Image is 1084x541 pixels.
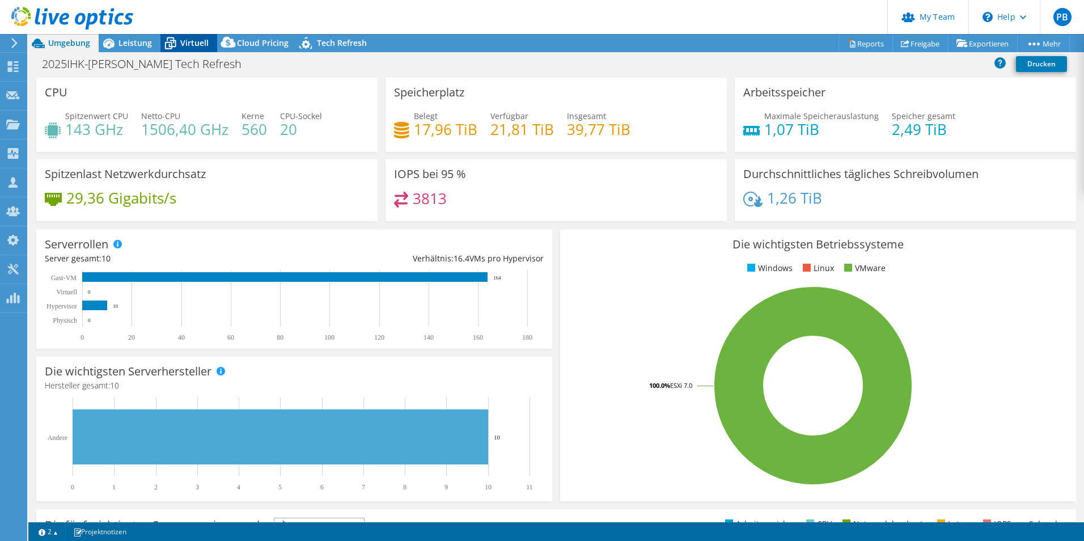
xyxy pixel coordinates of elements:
[948,35,1018,52] a: Exportieren
[48,434,67,442] text: Andere
[413,192,447,205] h4: 3813
[37,58,259,70] h1: 2025IHK-[PERSON_NAME] Tech Refresh
[46,302,77,310] text: Hypervisor
[743,168,979,180] h3: Durchschnittliches tägliches Schreibvolumen
[414,123,477,136] h4: 17,96 TiB
[294,252,544,265] div: Verhältnis: VMs pro Hypervisor
[1053,8,1072,26] span: PB
[277,333,283,341] text: 80
[53,316,77,324] text: Physisch
[65,525,134,539] a: Projektnotizen
[65,111,128,121] span: Spitzenwert CPU
[374,333,384,341] text: 120
[280,123,322,136] h4: 20
[803,518,832,530] li: CPU
[1017,35,1070,52] a: Mehr
[567,111,606,121] span: Insgesamt
[394,168,466,180] h3: IOPS bei 95 %
[56,288,77,296] text: Virtuell
[494,434,501,441] text: 10
[48,37,90,48] span: Umgebung
[841,262,886,274] li: VMware
[45,252,294,265] div: Server gesamt:
[569,238,1068,251] h3: Die wichtigsten Betriebssysteme
[424,333,434,341] text: 140
[493,275,501,281] text: 164
[324,333,334,341] text: 100
[490,123,554,136] h4: 21,81 TiB
[66,192,176,204] h4: 29,36 Gigabits/s
[242,111,264,121] span: Kerne
[649,381,670,390] tspan: 100.0%
[744,262,793,274] li: Windows
[743,86,825,99] h3: Arbeitsspeicher
[983,12,993,22] svg: \n
[178,333,185,341] text: 40
[88,318,91,323] text: 0
[522,333,532,341] text: 180
[118,37,152,48] span: Leistung
[45,238,108,251] h3: Serverrollen
[242,123,267,136] h4: 560
[485,483,492,491] text: 10
[45,86,67,99] h3: CPU
[110,380,119,391] span: 10
[237,37,289,48] span: Cloud Pricing
[934,518,973,530] li: Latenz
[980,518,1062,530] li: IOPS pro Sekunde
[892,35,948,52] a: Freigabe
[892,111,955,121] span: Speicher gesamt
[180,37,209,48] span: Virtuell
[141,123,228,136] h4: 1506,40 GHz
[362,483,365,491] text: 7
[394,86,464,99] h3: Speicherplatz
[892,123,955,136] h4: 2,49 TiB
[320,483,324,491] text: 6
[154,483,158,491] text: 2
[414,111,438,121] span: Belegt
[141,111,180,121] span: Netto-CPU
[101,253,111,264] span: 10
[71,483,74,491] text: 0
[670,381,692,390] tspan: ESXi 7.0
[840,518,927,530] li: Netzwerkdurchsatz
[278,483,282,491] text: 5
[444,483,448,491] text: 9
[65,123,128,136] h4: 143 GHz
[490,111,528,121] span: Verfügbar
[567,123,630,136] h4: 39,77 TiB
[274,518,364,532] span: IOPS pro Sekunde
[280,111,322,121] span: CPU-Sockel
[45,168,206,180] h3: Spitzenlast Netzwerkdurchsatz
[128,333,135,341] text: 20
[800,262,834,274] li: Linux
[196,483,199,491] text: 3
[1016,56,1067,72] a: Drucken
[88,289,91,295] text: 0
[767,192,822,204] h4: 1,26 TiB
[237,483,240,491] text: 4
[473,333,483,341] text: 160
[764,123,879,136] h4: 1,07 TiB
[45,379,544,392] h4: Hersteller gesamt:
[764,111,879,121] span: Maximale Speicherauslastung
[112,483,116,491] text: 1
[51,274,77,282] text: Gast-VM
[113,303,118,309] text: 10
[81,333,84,341] text: 0
[839,35,893,52] a: Reports
[526,483,533,491] text: 11
[31,525,66,539] a: 2
[403,483,406,491] text: 8
[454,253,469,264] span: 16.4
[227,333,234,341] text: 60
[317,37,367,48] span: Tech Refresh
[45,365,211,378] h3: Die wichtigsten Serverhersteller
[722,518,796,530] li: Arbeitsspeicher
